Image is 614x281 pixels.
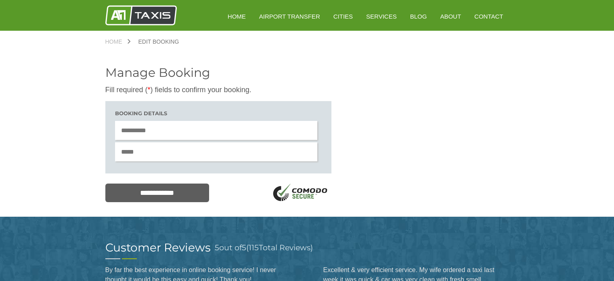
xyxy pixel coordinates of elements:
[105,242,211,253] h2: Customer Reviews
[105,67,331,79] h2: Manage Booking
[270,184,331,203] img: SSL Logo
[360,6,402,26] a: Services
[469,6,509,26] a: Contact
[434,6,467,26] a: About
[242,243,246,252] span: 5
[105,39,130,44] a: Home
[222,6,251,26] a: HOME
[215,242,313,254] h3: out of ( Total Reviews)
[249,243,259,252] span: 115
[105,5,177,25] img: A1 Taxis
[328,6,358,26] a: Cities
[404,6,433,26] a: Blog
[215,243,219,252] span: 5
[105,85,331,95] p: Fill required ( ) fields to confirm your booking.
[115,111,322,116] h3: Booking details
[254,6,326,26] a: Airport Transfer
[130,39,187,44] a: Edit Booking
